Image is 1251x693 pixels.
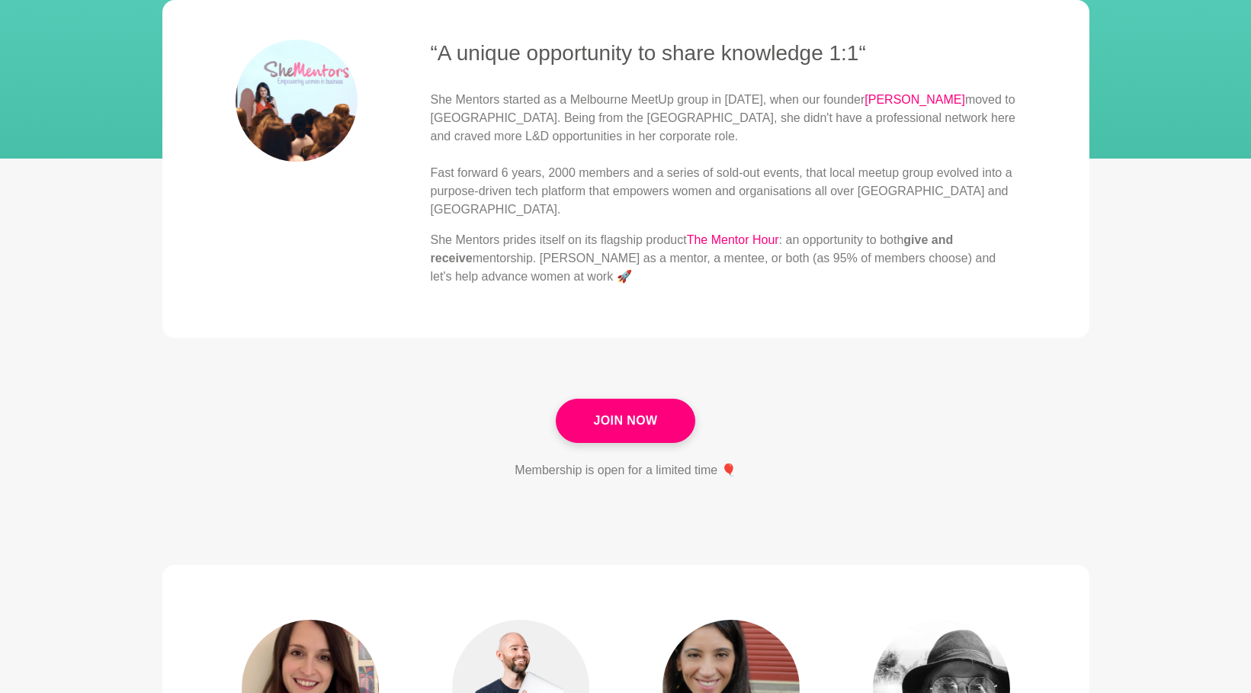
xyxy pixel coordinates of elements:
[431,231,1016,286] p: She Mentors prides itself on its flagship product : an opportunity to both mentorship. [PERSON_NA...
[556,399,694,443] a: Join Now
[864,93,965,106] a: [PERSON_NAME]
[431,91,1016,219] p: She Mentors started as a Melbourne MeetUp group in [DATE], when our founder moved to [GEOGRAPHIC_...
[687,233,779,246] a: The Mentor Hour
[515,461,736,480] p: Membership is open for a limited time 🎈
[431,40,1016,66] h3: “A unique opportunity to share knowledge 1:1“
